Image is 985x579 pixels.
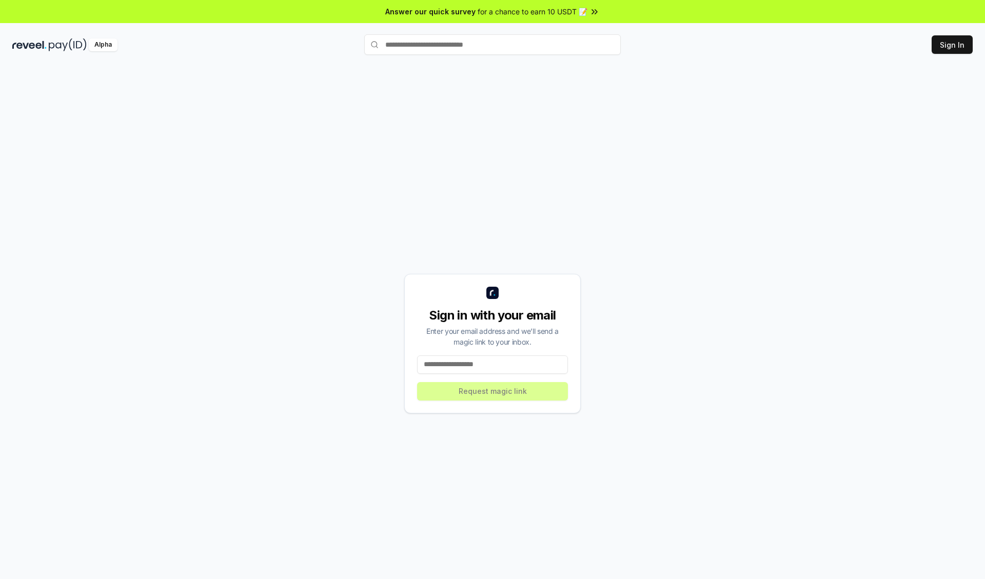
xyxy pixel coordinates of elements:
div: Alpha [89,38,117,51]
span: Answer our quick survey [385,6,476,17]
div: Sign in with your email [417,307,568,324]
img: logo_small [486,287,499,299]
div: Enter your email address and we’ll send a magic link to your inbox. [417,326,568,347]
img: reveel_dark [12,38,47,51]
img: pay_id [49,38,87,51]
span: for a chance to earn 10 USDT 📝 [478,6,587,17]
button: Sign In [932,35,973,54]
